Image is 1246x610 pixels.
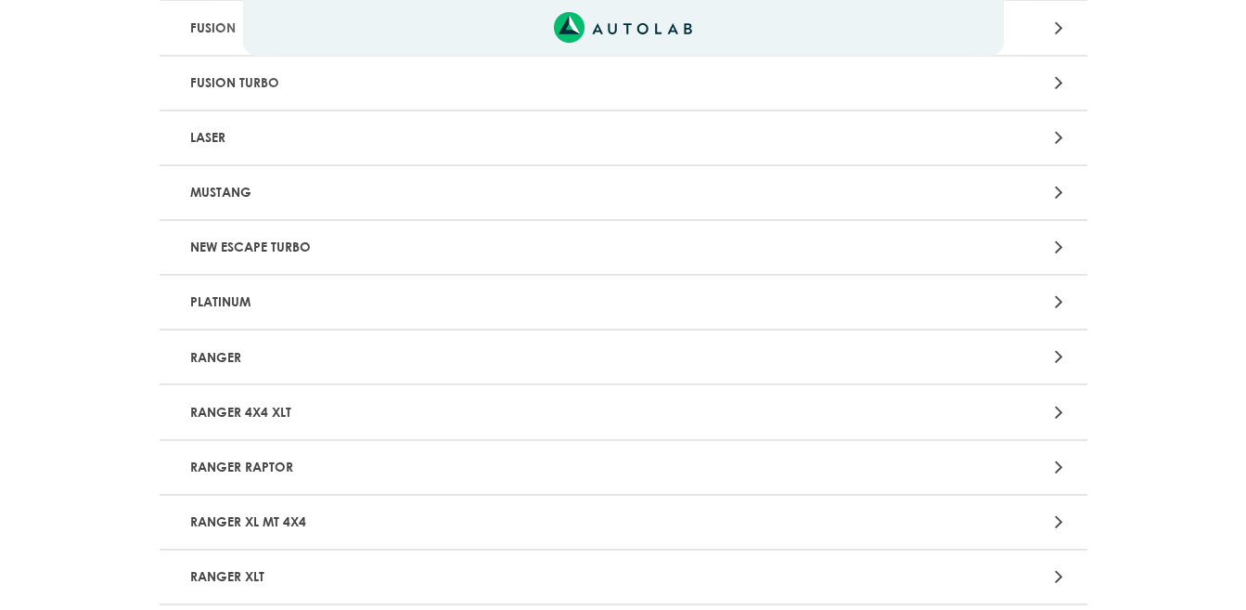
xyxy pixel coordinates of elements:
p: FUSION TURBO [183,66,761,100]
p: RANGER XL MT 4X4 [183,505,761,539]
p: RANGER [183,340,761,374]
p: MUSTANG [183,175,761,210]
a: Link al sitio de autolab [554,18,692,35]
p: LASER [183,121,761,155]
p: RANGER RAPTOR [183,450,761,485]
p: NEW ESCAPE TURBO [183,230,761,265]
p: RANGER 4X4 XLT [183,395,761,429]
p: PLATINUM [183,285,761,319]
p: FUSION [183,10,761,45]
p: RANGER XLT [183,560,761,594]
